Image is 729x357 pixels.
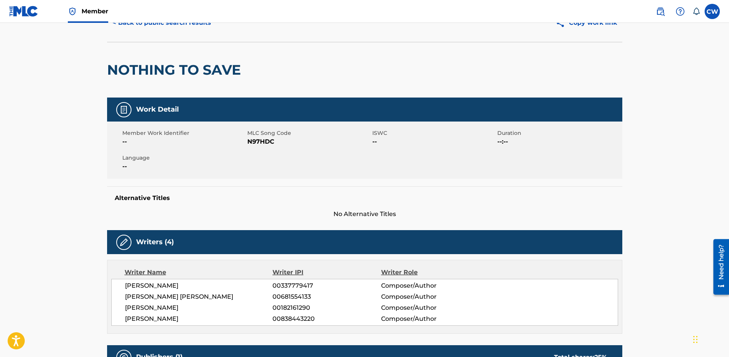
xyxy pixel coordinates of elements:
img: help [676,7,685,16]
h2: NOTHING TO SAVE [107,61,245,78]
iframe: Chat Widget [691,320,729,357]
span: Composer/Author [381,292,480,301]
span: N97HDC [247,137,370,146]
div: Drag [693,328,698,351]
div: Writer IPI [272,268,381,277]
span: -- [122,162,245,171]
span: 00838443220 [272,314,381,323]
span: 00681554133 [272,292,381,301]
a: Public Search [653,4,668,19]
div: Writer Role [381,268,480,277]
img: MLC Logo [9,6,38,17]
span: ISWC [372,129,495,137]
div: Notifications [692,8,700,15]
span: No Alternative Titles [107,210,622,219]
span: Duration [497,129,620,137]
button: < Back to public search results [107,13,216,32]
span: Composer/Author [381,281,480,290]
span: [PERSON_NAME] [125,281,273,290]
h5: Work Detail [136,105,179,114]
span: 00182161290 [272,303,381,312]
h5: Writers (4) [136,238,174,247]
img: Work Detail [119,105,128,114]
span: -- [122,137,245,146]
span: 00337779417 [272,281,381,290]
span: Composer/Author [381,314,480,323]
span: --:-- [497,137,620,146]
span: -- [372,137,495,146]
span: Language [122,154,245,162]
h5: Alternative Titles [115,194,615,202]
span: Member [82,7,108,16]
div: Help [673,4,688,19]
img: Writers [119,238,128,247]
span: Member Work Identifier [122,129,245,137]
iframe: Resource Center [708,236,729,298]
img: Top Rightsholder [68,7,77,16]
button: Copy work link [550,13,622,32]
span: Composer/Author [381,303,480,312]
img: Copy work link [556,18,569,28]
span: [PERSON_NAME] [125,303,273,312]
span: [PERSON_NAME] [125,314,273,323]
img: search [656,7,665,16]
span: [PERSON_NAME] [PERSON_NAME] [125,292,273,301]
span: MLC Song Code [247,129,370,137]
div: Writer Name [125,268,273,277]
div: User Menu [705,4,720,19]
